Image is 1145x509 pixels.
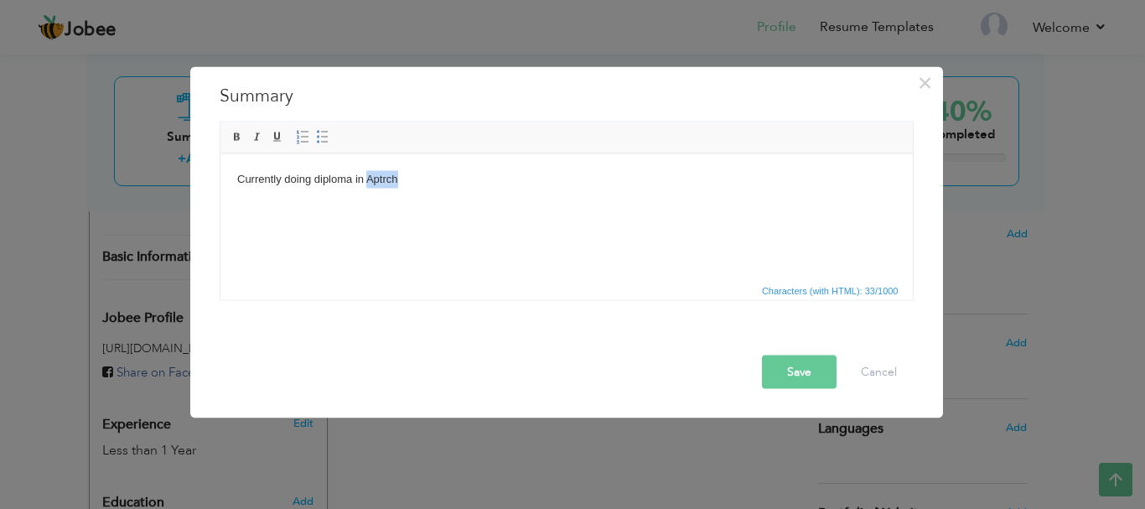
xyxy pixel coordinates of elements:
span: × [918,67,932,97]
button: Close [912,69,939,96]
h3: Summary [220,83,914,108]
a: Insert/Remove Bulleted List [313,127,332,146]
iframe: Rich Text Editor, summaryEditor [220,153,913,279]
span: Characters (with HTML): 33/1000 [759,283,902,298]
a: Underline [268,127,287,146]
div: Statistics [759,283,904,298]
button: Cancel [844,355,914,388]
a: Insert/Remove Numbered List [293,127,312,146]
button: Save [762,355,837,388]
a: Italic [248,127,267,146]
a: Bold [228,127,246,146]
